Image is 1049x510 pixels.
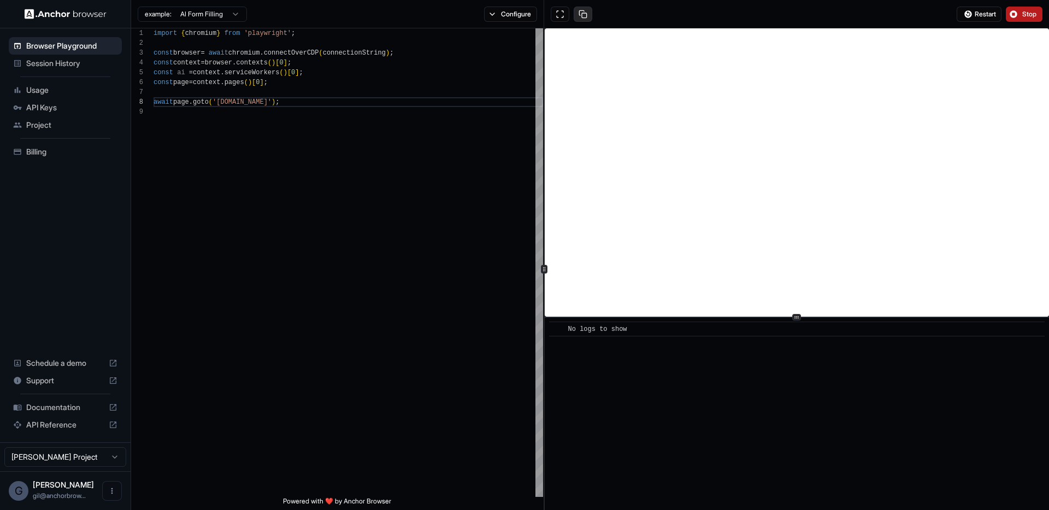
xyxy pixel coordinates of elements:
span: = [189,69,193,76]
span: ; [390,49,393,57]
span: const [154,59,173,67]
span: Schedule a demo [26,358,104,369]
span: ] [260,79,263,86]
span: API Reference [26,419,104,430]
div: 5 [131,68,143,78]
span: context [173,59,201,67]
span: import [154,29,177,37]
button: Stop [1006,7,1042,22]
span: . [220,69,224,76]
button: Open menu [102,481,122,501]
span: Gil Dankner [33,480,94,489]
span: ) [248,79,252,86]
span: pages [225,79,244,86]
div: 9 [131,107,143,117]
div: 1 [131,28,143,38]
span: Stop [1022,10,1038,19]
span: Powered with ❤️ by Anchor Browser [283,497,391,510]
div: Support [9,372,122,389]
div: Browser Playground [9,37,122,55]
span: . [220,79,224,86]
span: browser [205,59,232,67]
span: ) [272,59,275,67]
span: No logs to show [568,325,627,333]
span: example: [145,10,172,19]
span: Project [26,120,117,131]
div: 3 [131,48,143,58]
span: ; [299,69,303,76]
span: ] [284,59,287,67]
span: const [154,79,173,86]
span: ] [295,69,299,76]
span: connectionString [323,49,386,57]
span: ( [319,49,323,57]
span: context [193,69,220,76]
span: ) [386,49,390,57]
span: = [201,49,204,57]
div: 4 [131,58,143,68]
span: 0 [256,79,260,86]
span: const [154,69,173,76]
span: const [154,49,173,57]
div: API Reference [9,416,122,434]
span: gil@anchorbrowser.io [33,491,86,500]
span: . [189,98,193,106]
div: 8 [131,97,143,107]
span: . [260,49,263,57]
span: ; [264,79,268,86]
span: from [225,29,240,37]
span: = [189,79,193,86]
div: Usage [9,81,122,99]
span: [ [252,79,256,86]
span: Browser Playground [26,40,117,51]
span: chromium [228,49,260,57]
span: Restart [975,10,996,19]
span: context [193,79,220,86]
span: { [181,29,185,37]
span: ( [244,79,248,86]
span: 0 [279,59,283,67]
span: Usage [26,85,117,96]
span: '[DOMAIN_NAME]' [213,98,272,106]
div: Schedule a demo [9,354,122,372]
div: 2 [131,38,143,48]
button: Open in full screen [551,7,569,22]
span: 'playwright' [244,29,291,37]
span: [ [275,59,279,67]
div: Billing [9,143,122,161]
span: ) [284,69,287,76]
span: ; [291,29,295,37]
span: . [232,59,236,67]
div: Project [9,116,122,134]
div: G [9,481,28,501]
span: } [216,29,220,37]
span: ai [177,69,185,76]
button: Configure [484,7,537,22]
span: 0 [291,69,295,76]
span: ​ [555,324,560,335]
div: 7 [131,87,143,97]
span: browser [173,49,201,57]
span: Documentation [26,402,104,413]
button: Restart [957,7,1001,22]
span: ( [209,98,213,106]
span: await [209,49,228,57]
span: [ [287,69,291,76]
span: Billing [26,146,117,157]
span: page [173,79,189,86]
span: serviceWorkers [225,69,280,76]
span: goto [193,98,209,106]
span: Support [26,375,104,386]
div: Documentation [9,399,122,416]
div: API Keys [9,99,122,116]
span: ; [287,59,291,67]
span: ( [268,59,272,67]
span: chromium [185,29,217,37]
span: connectOverCDP [264,49,319,57]
span: ; [275,98,279,106]
span: ( [279,69,283,76]
span: page [173,98,189,106]
span: = [201,59,204,67]
span: await [154,98,173,106]
button: Copy session ID [574,7,592,22]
